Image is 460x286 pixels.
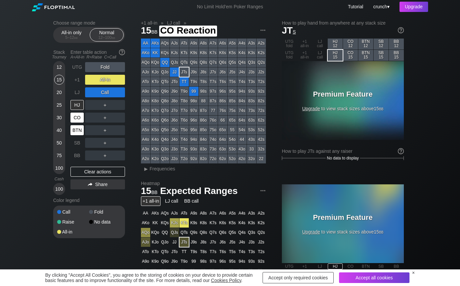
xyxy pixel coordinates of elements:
[397,27,404,34] img: help.32db89a4.svg
[141,106,150,115] div: A7o
[247,135,256,144] div: 43s
[257,218,266,228] div: K2s
[32,3,74,11] img: Floptimal logo
[170,116,179,125] div: J6o
[218,218,227,228] div: K6s
[328,50,343,61] div: HJ 15
[51,55,68,59] div: Tourney
[199,58,208,67] div: Q8s
[189,106,198,115] div: 97o
[53,195,125,206] div: Color legend
[208,96,218,106] div: 87s
[141,135,150,144] div: A4o
[170,39,179,48] div: AJs
[327,156,359,160] span: No data to display
[179,48,189,57] div: KTs
[259,27,267,34] img: ellipsis.fd386fe8.svg
[160,67,170,77] div: QJo
[208,48,218,57] div: K7s
[312,50,327,61] div: LJ call
[228,77,237,86] div: T5s
[89,210,121,214] div: Fold
[170,135,179,144] div: J4o
[199,209,208,218] div: A8s
[218,116,227,125] div: 66
[218,67,227,77] div: J6s
[142,165,150,173] div: ▸
[170,144,179,154] div: J3o
[257,96,266,106] div: 82s
[228,106,237,115] div: 75s
[51,177,68,181] div: Cash
[199,125,208,135] div: 85o
[237,106,247,115] div: 74s
[70,87,84,97] div: LJ
[237,77,247,86] div: T4s
[199,135,208,144] div: 84o
[257,144,266,154] div: 32s
[301,90,385,99] h3: Premium Feature
[247,87,256,96] div: 93s
[54,87,64,97] div: 20
[54,184,64,194] div: 100
[257,77,266,86] div: T2s
[160,125,170,135] div: Q5o
[54,163,64,173] div: 100
[389,50,404,61] div: BB 15
[54,100,64,110] div: 25
[160,218,170,228] div: KQs
[70,150,84,160] div: BB
[400,2,428,12] div: Upgrade
[199,87,208,96] div: 98s
[237,144,247,154] div: 43o
[141,209,150,218] div: AA
[170,218,179,228] div: KJs
[199,218,208,228] div: K8s
[228,67,237,77] div: J5s
[170,87,179,96] div: J9o
[199,106,208,115] div: 87o
[179,77,189,86] div: TT
[211,278,241,283] a: Cookies Policy
[237,116,247,125] div: 64s
[54,125,64,135] div: 40
[187,4,273,11] div: No Limit Hold’em Poker Ranges
[70,62,84,72] div: UTG
[151,154,160,163] div: K2o
[160,135,170,144] div: Q4o
[160,39,170,48] div: AQs
[208,67,218,77] div: J7s
[208,77,218,86] div: T7s
[85,87,125,97] div: Call
[228,48,237,57] div: K5s
[257,125,266,135] div: 52s
[247,77,256,86] div: T3s
[247,39,256,48] div: A3s
[70,167,125,177] div: Clear actions
[159,26,217,37] span: CO Reaction
[151,209,160,218] div: AKs
[179,218,189,228] div: KTs
[179,39,189,48] div: ATs
[208,209,218,218] div: A7s
[160,77,170,86] div: QTo
[179,87,189,96] div: T9o
[140,26,159,37] span: 15
[257,106,266,115] div: 72s
[189,39,198,48] div: A9s
[218,48,227,57] div: K6s
[160,154,170,163] div: Q2o
[160,48,170,57] div: KQs
[247,106,256,115] div: 73s
[112,35,115,40] span: bb
[237,67,247,77] div: J4s
[179,67,189,77] div: JTs
[51,47,68,62] div: Stack
[199,96,208,106] div: 88
[150,166,175,171] span: Frequencies
[70,100,84,110] div: HJ
[141,196,161,206] div: +1 all-in
[70,55,125,59] div: A=All-in R=Raise C=Call
[151,67,160,77] div: KJo
[160,58,170,67] div: QQ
